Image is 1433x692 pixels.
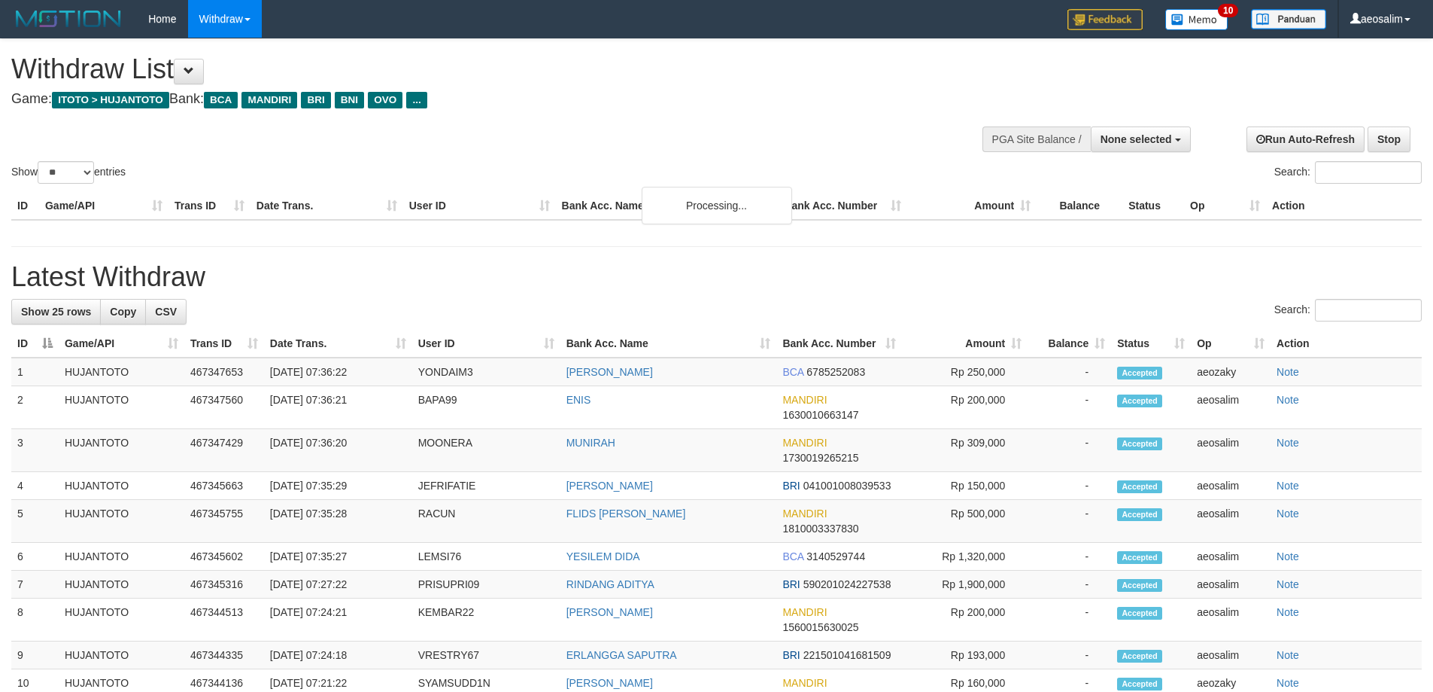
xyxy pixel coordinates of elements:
span: Copy 041001008039533 to clipboard [803,480,891,492]
td: aeosalim [1191,500,1271,543]
td: aeosalim [1191,642,1271,669]
span: None selected [1101,133,1172,145]
a: Note [1277,649,1299,661]
a: [PERSON_NAME] [566,366,653,378]
td: [DATE] 07:27:22 [264,571,412,599]
span: OVO [368,92,402,108]
td: [DATE] 07:36:20 [264,429,412,472]
td: 6 [11,543,59,571]
td: aeozaky [1191,358,1271,386]
a: Run Auto-Refresh [1246,127,1365,152]
label: Show entries [11,161,126,184]
span: Copy 1730019265215 to clipboard [782,452,858,464]
td: Rp 1,320,000 [902,543,1028,571]
td: 8 [11,599,59,642]
label: Search: [1274,299,1422,322]
span: Copy 1560015630025 to clipboard [782,621,858,633]
span: Copy 1630010663147 to clipboard [782,409,858,421]
a: FLIDS [PERSON_NAME] [566,508,686,520]
td: 467345755 [184,500,264,543]
th: Bank Acc. Number: activate to sort column ascending [776,330,902,358]
th: Action [1266,192,1422,220]
span: 10 [1218,4,1238,17]
img: Button%20Memo.svg [1165,9,1228,30]
span: Copy 3140529744 to clipboard [806,550,865,562]
td: HUJANTOTO [59,642,184,669]
td: aeosalim [1191,599,1271,642]
th: Status: activate to sort column ascending [1111,330,1191,358]
td: RACUN [412,500,560,543]
span: ... [406,92,427,108]
td: HUJANTOTO [59,599,184,642]
td: Rp 193,000 [902,642,1028,669]
span: Copy [110,306,136,318]
th: Date Trans. [250,192,403,220]
td: HUJANTOTO [59,500,184,543]
input: Search: [1315,161,1422,184]
td: [DATE] 07:35:28 [264,500,412,543]
a: [PERSON_NAME] [566,480,653,492]
span: Accepted [1117,437,1162,450]
th: Bank Acc. Number [778,192,907,220]
span: BCA [204,92,238,108]
th: Game/API [39,192,168,220]
td: HUJANTOTO [59,472,184,500]
th: Game/API: activate to sort column ascending [59,330,184,358]
th: Bank Acc. Name: activate to sort column ascending [560,330,777,358]
span: Accepted [1117,678,1162,690]
td: aeosalim [1191,429,1271,472]
th: Balance: activate to sort column ascending [1028,330,1111,358]
a: RINDANG ADITYA [566,578,654,590]
input: Search: [1315,299,1422,322]
th: ID [11,192,39,220]
td: 7 [11,571,59,599]
td: BAPA99 [412,386,560,429]
span: BRI [782,649,800,661]
th: Bank Acc. Name [556,192,779,220]
span: Accepted [1117,480,1162,493]
span: Copy 221501041681509 to clipboard [803,649,891,661]
span: Show 25 rows [21,306,91,318]
th: User ID [403,192,556,220]
td: 467344335 [184,642,264,669]
span: BCA [782,550,803,562]
div: Processing... [642,187,792,224]
td: [DATE] 07:36:22 [264,358,412,386]
td: PRISUPRI09 [412,571,560,599]
select: Showentries [38,161,94,184]
span: BRI [782,578,800,590]
span: Accepted [1117,579,1162,592]
img: panduan.png [1251,9,1326,29]
td: - [1028,386,1111,429]
th: Trans ID: activate to sort column ascending [184,330,264,358]
a: ERLANGGA SAPUTRA [566,649,677,661]
a: YESILEM DIDA [566,550,640,562]
th: Trans ID [168,192,250,220]
img: MOTION_logo.png [11,8,126,30]
a: ENIS [566,394,591,406]
h4: Game: Bank: [11,92,940,107]
div: PGA Site Balance / [982,127,1091,152]
td: Rp 309,000 [902,429,1028,472]
th: Status [1122,192,1184,220]
img: Feedback.jpg [1067,9,1143,30]
td: 5 [11,500,59,543]
th: User ID: activate to sort column ascending [412,330,560,358]
h1: Withdraw List [11,54,940,84]
span: MANDIRI [782,394,827,406]
td: - [1028,543,1111,571]
span: Accepted [1117,607,1162,620]
td: - [1028,642,1111,669]
td: 1 [11,358,59,386]
td: - [1028,571,1111,599]
td: aeosalim [1191,386,1271,429]
h1: Latest Withdraw [11,262,1422,292]
th: Op [1184,192,1266,220]
td: MOONERA [412,429,560,472]
td: YONDAIM3 [412,358,560,386]
span: BCA [782,366,803,378]
span: Accepted [1117,508,1162,521]
th: Action [1271,330,1422,358]
td: HUJANTOTO [59,358,184,386]
a: Copy [100,299,146,325]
